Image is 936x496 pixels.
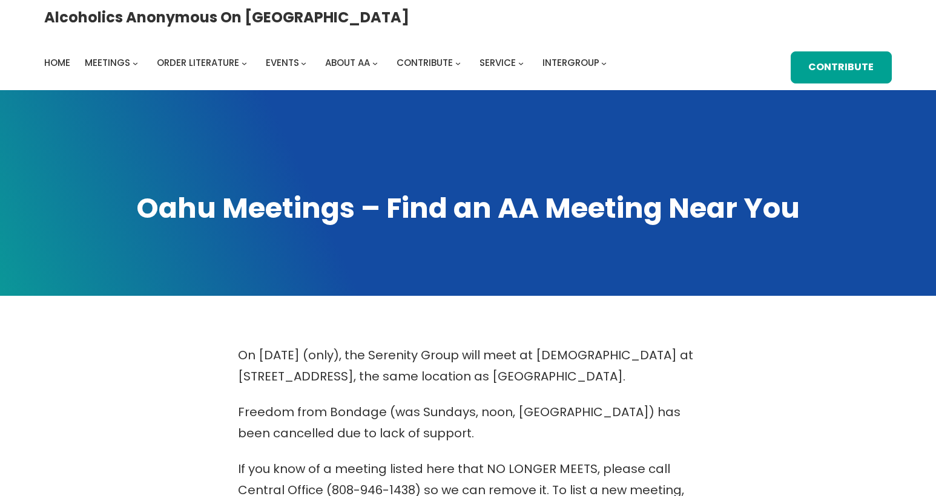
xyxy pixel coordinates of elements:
[518,60,524,66] button: Service submenu
[325,54,370,71] a: About AA
[480,54,516,71] a: Service
[301,60,306,66] button: Events submenu
[85,54,130,71] a: Meetings
[480,56,516,69] span: Service
[44,189,892,227] h1: Oahu Meetings – Find an AA Meeting Near You
[85,56,130,69] span: Meetings
[601,60,607,66] button: Intergroup submenu
[397,56,453,69] span: Contribute
[266,54,299,71] a: Events
[157,56,239,69] span: Order Literature
[325,56,370,69] span: About AA
[238,402,698,444] p: Freedom from Bondage (was Sundays, noon, [GEOGRAPHIC_DATA]) has been cancelled due to lack of sup...
[372,60,378,66] button: About AA submenu
[44,54,70,71] a: Home
[44,4,409,30] a: Alcoholics Anonymous on [GEOGRAPHIC_DATA]
[44,54,611,71] nav: Intergroup
[791,51,892,83] a: Contribute
[133,60,138,66] button: Meetings submenu
[242,60,247,66] button: Order Literature submenu
[397,54,453,71] a: Contribute
[542,56,599,69] span: Intergroup
[238,345,698,387] p: On [DATE] (only), the Serenity Group will meet at [DEMOGRAPHIC_DATA] at [STREET_ADDRESS], the sam...
[266,56,299,69] span: Events
[542,54,599,71] a: Intergroup
[455,60,461,66] button: Contribute submenu
[44,56,70,69] span: Home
